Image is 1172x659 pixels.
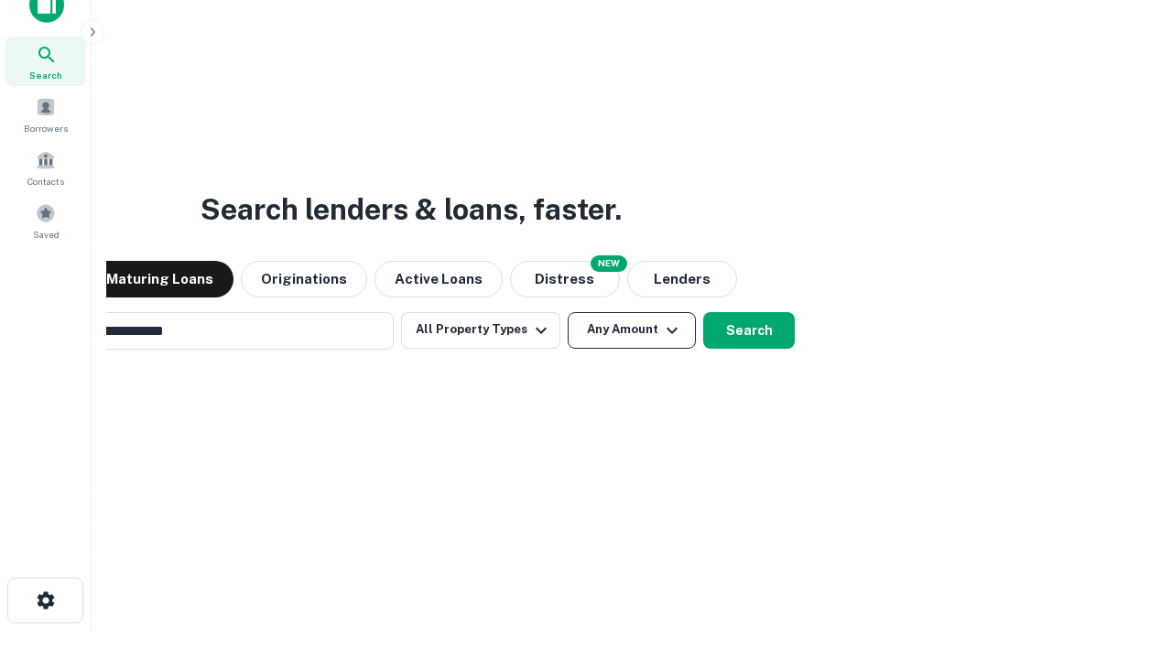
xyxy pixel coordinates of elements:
[5,196,86,245] a: Saved
[27,174,64,189] span: Contacts
[33,227,60,242] span: Saved
[5,90,86,139] a: Borrowers
[591,255,627,272] div: NEW
[703,312,795,349] button: Search
[568,312,696,349] button: Any Amount
[510,261,620,297] button: Search distressed loans with lien and other non-mortgage details.
[24,121,68,135] span: Borrowers
[201,188,622,232] h3: Search lenders & loans, faster.
[5,37,86,86] a: Search
[5,143,86,192] a: Contacts
[401,312,560,349] button: All Property Types
[627,261,737,297] button: Lenders
[86,261,233,297] button: Maturing Loans
[29,68,62,82] span: Search
[1080,513,1172,600] iframe: Chat Widget
[241,261,367,297] button: Originations
[374,261,503,297] button: Active Loans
